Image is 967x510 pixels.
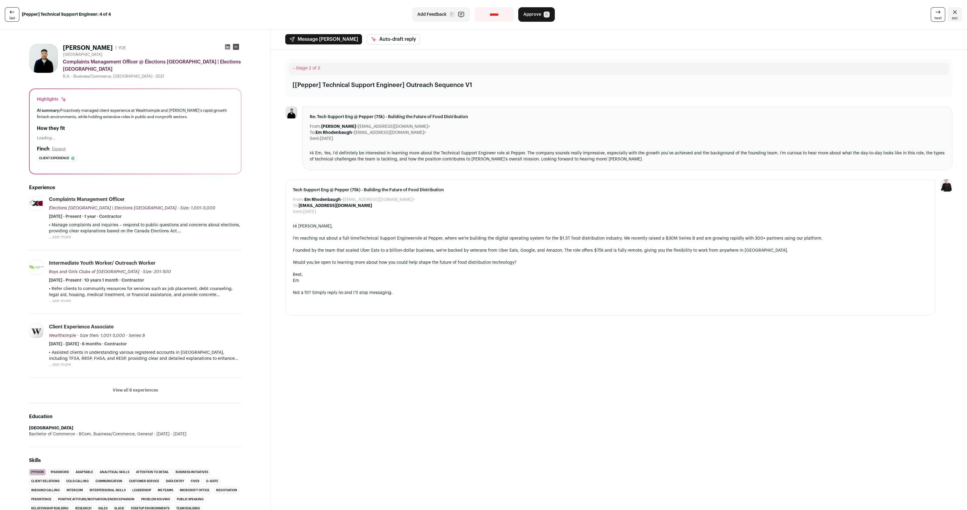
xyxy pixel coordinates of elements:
[940,179,952,192] img: 9240684-medium_jpg
[64,478,91,485] li: Cold Calling
[49,222,241,234] p: • Manage complaints and inquiries – respond to public questions and concerns about elections, pro...
[449,11,455,18] span: F
[49,341,127,347] span: [DATE] - [DATE] · 6 months · Contractor
[175,496,206,503] li: Public Speaking
[49,234,71,240] button: ...see more
[127,478,161,485] li: Customer Service
[29,469,46,476] li: Python
[303,209,316,215] dd: [DATE]
[29,413,241,420] h2: Education
[98,469,131,476] li: Analytical Skills
[49,214,122,220] span: [DATE] - Present · 1 year · Contractor
[321,124,356,129] b: [PERSON_NAME]
[417,11,447,18] span: Add Feedback
[523,11,541,18] span: Approve
[412,7,470,22] button: Add Feedback F
[178,206,215,210] span: · Size: 1,001-5,000
[299,204,372,208] b: [EMAIL_ADDRESS][DOMAIN_NAME]
[29,496,53,503] li: Persistence
[931,7,945,22] a: next
[948,7,962,22] a: Close
[214,487,239,494] li: Negotiation
[321,124,430,130] dd: <[EMAIL_ADDRESS][DOMAIN_NAME]>
[29,196,43,210] img: 1d29f37b174a90949de6b26459a89ac061a2205a053c9b4c3aa0e7ba8eb9349e.jpg
[113,387,158,393] button: View all 8 experiences
[139,496,172,503] li: Problem Solving
[293,260,928,266] div: Would you be open to learning more about how you could help shape the future of food distribution...
[315,130,426,136] dd: <[EMAIL_ADDRESS][DOMAIN_NAME]>
[293,235,928,241] div: I'm reaching out about a full-time role at Pepper, where we're building the digital operating sys...
[304,198,341,202] b: Em Rhodenbaugh
[22,11,111,18] strong: [Pepper] Technical Support Engineer: 4 of 4
[63,58,241,73] div: Complaints Management Officer @ Élections [GEOGRAPHIC_DATA] | Elections [GEOGRAPHIC_DATA]
[49,196,125,203] div: Complaints Management Officer
[285,34,362,44] button: Message [PERSON_NAME]
[129,334,145,338] span: Series B
[49,270,139,274] span: Boys and Girls Clubs of [GEOGRAPHIC_DATA]
[293,272,928,278] div: Best,
[29,324,43,338] img: e3333d7cb3100f373c1f0abb33da67213e84247ea39d737e78a1d85ee1939af1.jpg
[293,247,928,253] div: Founded by the team that scaled Uber Eats to a billion-dollar business, we're backed by veterans ...
[29,478,62,485] li: Client Relations
[126,333,128,339] span: ·
[293,81,472,89] div: [[Pepper] Technical Support Engineer] Outreach Sequence V1
[49,298,71,304] button: ...see more
[952,16,958,21] span: esc
[310,130,315,136] dt: To:
[49,206,176,210] span: Élections [GEOGRAPHIC_DATA] | Elections [GEOGRAPHIC_DATA]
[934,16,942,21] span: next
[164,478,186,485] li: Data Entry
[304,197,415,203] dd: <[EMAIL_ADDRESS][DOMAIN_NAME]>
[315,131,352,135] b: Em Rhodenbaugh
[37,108,60,112] span: AI summary:
[37,125,234,132] h2: How they fit
[360,236,415,240] a: Technical Support Engineer
[293,187,928,193] span: Tech Support Eng @ Pepper (75k) - Building the Future of Food Distribution
[293,223,928,229] div: Hi [PERSON_NAME],
[189,478,202,485] li: Five9
[37,136,234,140] div: Loading...
[63,74,241,79] div: B.A. - Business/Commerce, [GEOGRAPHIC_DATA] - 2021
[48,469,71,476] li: 1Password
[52,147,66,151] button: Expand
[293,290,928,296] div: Not a fit? Simply reply no and I’ll stop messaging.
[49,260,156,266] div: Intermediate Youth Worker/ Outreach worker
[293,66,295,70] span: –
[293,278,928,284] div: Em
[141,270,171,274] span: · Size: 201-500
[29,44,58,73] img: 892e5a71e6e165abdf318a3effd3ba776e806b27042a8a846a192143b91419c4.jpg
[293,203,299,209] dt: To:
[49,277,144,283] span: [DATE] - Present · 10 years 1 month · Contractor
[544,11,550,18] span: A
[56,496,137,503] li: Positive Attitude/Motivation/Energy/Passion
[73,469,95,476] li: Adaptable
[204,478,220,485] li: G-Suite
[29,431,241,437] div: Bachelor of Commerce - BCom, Business/Commerce, General
[518,7,555,22] button: Approve A
[29,487,62,494] li: Inbound Calling
[310,136,320,142] dt: Sent:
[296,66,320,70] span: Stage 2 of 3
[130,487,153,494] li: Leadership
[37,107,234,120] div: Proactively managed client experience at Wealthsimple and [PERSON_NAME]'s rapid-growth fintech en...
[87,487,128,494] li: Interpersonal Skills
[49,324,114,330] div: Client Experience Associate
[49,362,71,368] button: ...see more
[115,45,126,51] div: 1 YOE
[37,96,67,102] div: Highlights
[49,334,76,338] span: Wealthsimple
[37,145,50,153] h2: Finch
[153,431,186,437] span: [DATE] - [DATE]
[63,44,113,52] h1: [PERSON_NAME]
[178,487,212,494] li: Microsoft Office
[310,114,945,120] span: Re: Tech Support Eng @ Pepper (75k) - Building the Future of Food Distribution
[173,469,210,476] li: Business Initiatives
[9,16,15,21] span: last
[49,350,241,362] p: • Assisted clients in understanding various registered accounts in [GEOGRAPHIC_DATA], including T...
[77,334,125,338] span: · Size then: 1,001-5,000
[29,457,241,464] h2: Skills
[293,197,304,203] dt: From:
[93,478,125,485] li: Communication
[156,487,175,494] li: MS Teams
[134,469,171,476] li: Attention to Detail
